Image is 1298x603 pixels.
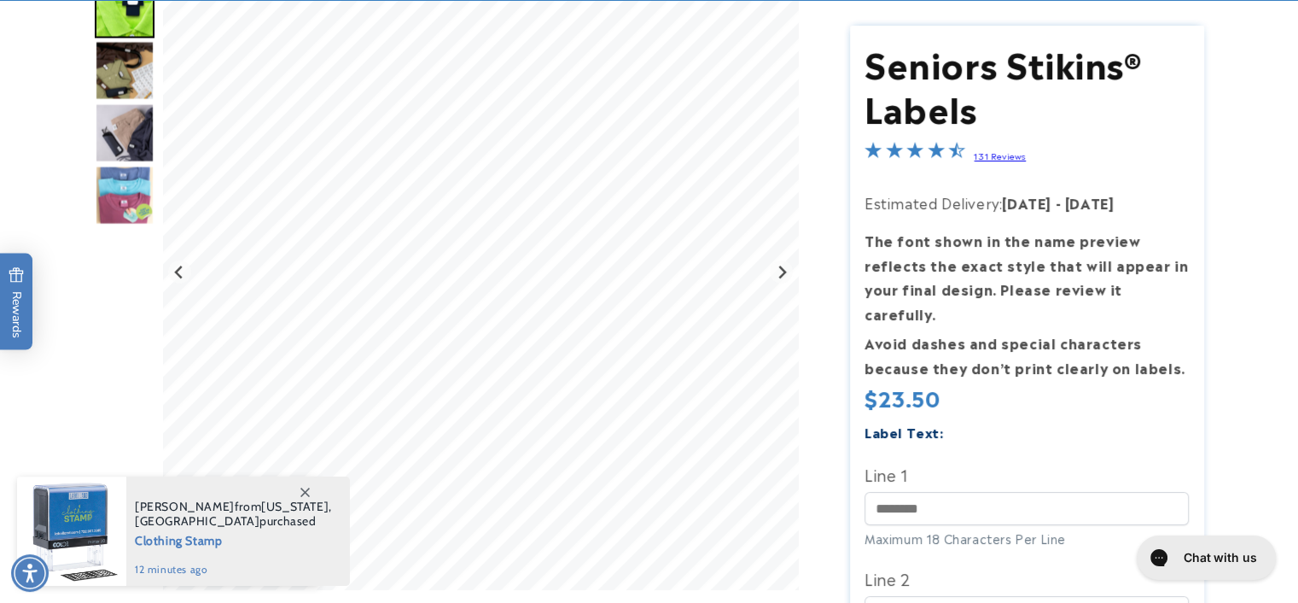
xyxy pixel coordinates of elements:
[770,261,793,284] button: Next slide
[168,261,191,284] button: Previous slide
[1128,530,1281,586] iframe: Gorgias live chat messenger
[864,230,1188,324] strong: The font shown in the name preview reflects the exact style that will appear in your final design...
[1056,192,1062,213] strong: -
[261,499,329,514] span: [US_STATE]
[864,332,1185,378] strong: Avoid dashes and special characters because they don’t print clearly on labels.
[135,513,259,529] span: [GEOGRAPHIC_DATA]
[1002,192,1051,213] strong: [DATE]
[95,102,154,162] div: Go to slide 4
[864,190,1189,215] p: Estimated Delivery:
[135,500,332,529] span: from , purchased
[974,149,1026,161] a: 131 Reviews
[864,384,940,411] span: $23.50
[11,554,49,592] div: Accessibility Menu
[864,530,1189,547] div: Maximum 18 Characters Per Line
[864,460,1189,488] label: Line 1
[95,40,154,100] img: Nursing home multi-purpose stick on labels applied to clothing , glasses case and walking cane fo...
[864,144,965,165] span: 4.3-star overall rating
[864,422,944,442] label: Label Text:
[9,267,25,338] span: Rewards
[95,165,154,225] img: Nursing Home Stick On Labels - Label Land
[95,165,154,225] div: Go to slide 5
[864,565,1189,592] label: Line 2
[1065,192,1115,213] strong: [DATE]
[95,40,154,100] div: Go to slide 3
[864,41,1189,130] h1: Seniors Stikins® Labels
[135,499,235,514] span: [PERSON_NAME]
[95,102,154,162] img: Nursing home multi-purpose stick on labels applied to clothing and glasses case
